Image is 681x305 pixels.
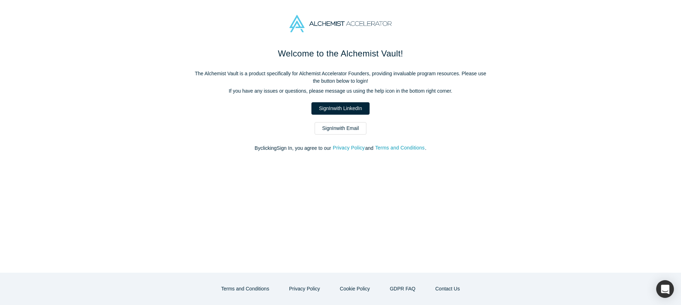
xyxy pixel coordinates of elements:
button: Privacy Policy [282,283,327,295]
button: Cookie Policy [332,283,377,295]
img: Alchemist Accelerator Logo [289,15,392,32]
p: If you have any issues or questions, please message us using the help icon in the bottom right co... [192,87,489,95]
button: Terms and Conditions [214,283,277,295]
a: GDPR FAQ [382,283,423,295]
p: The Alchemist Vault is a product specifically for Alchemist Accelerator Founders, providing inval... [192,70,489,85]
a: SignInwith Email [315,122,366,135]
h1: Welcome to the Alchemist Vault! [192,47,489,60]
p: By clicking Sign In , you agree to our and . [192,145,489,152]
a: SignInwith LinkedIn [311,102,369,115]
button: Privacy Policy [332,144,365,152]
button: Terms and Conditions [375,144,425,152]
button: Contact Us [428,283,467,295]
